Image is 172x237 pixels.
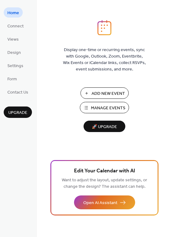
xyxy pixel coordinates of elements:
[4,47,25,57] a: Design
[4,60,27,70] a: Settings
[74,167,135,175] span: Edit Your Calendar with AI
[4,21,27,31] a: Connect
[7,89,28,96] span: Contact Us
[4,7,23,18] a: Home
[7,76,17,82] span: Form
[7,36,19,43] span: Views
[74,195,135,209] button: Open AI Assistant
[7,23,24,30] span: Connect
[87,123,122,131] span: 🚀 Upgrade
[8,110,27,116] span: Upgrade
[7,63,23,69] span: Settings
[4,34,22,44] a: Views
[62,176,147,191] span: Want to adjust the layout, update settings, or change the design? The assistant can help.
[4,106,32,118] button: Upgrade
[84,121,125,132] button: 🚀 Upgrade
[4,87,32,97] a: Contact Us
[97,20,111,35] img: logo_icon.svg
[83,200,117,206] span: Open AI Assistant
[4,74,21,84] a: Form
[7,50,21,56] span: Design
[7,10,19,16] span: Home
[92,90,125,97] span: Add New Event
[80,87,129,99] button: Add New Event
[80,102,129,113] button: Manage Events
[91,105,125,111] span: Manage Events
[63,47,146,73] span: Display one-time or recurring events, sync with Google, Outlook, Zoom, Eventbrite, Wix Events or ...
